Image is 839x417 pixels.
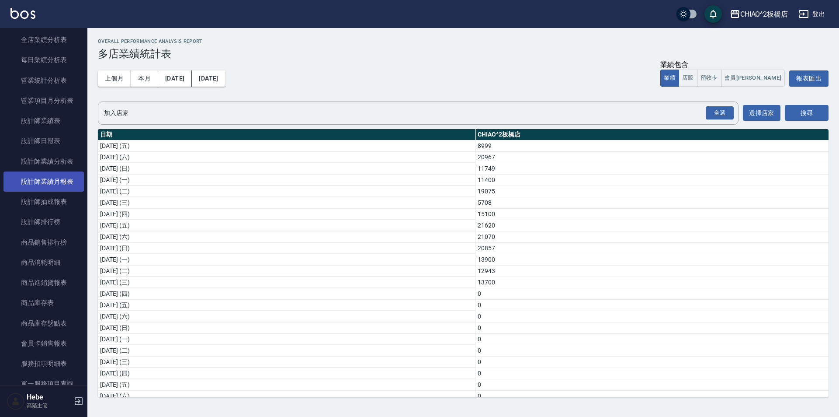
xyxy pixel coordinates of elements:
button: [DATE] [158,70,192,87]
td: 0 [475,288,829,299]
td: 15100 [475,208,829,220]
button: 上個月 [98,70,131,87]
td: [DATE] (四) [98,288,475,299]
a: 每日業績分析表 [3,50,84,70]
button: 會員[PERSON_NAME] [721,70,785,87]
div: 業績包含 [660,60,785,70]
td: [DATE] (日) [98,242,475,254]
td: 21620 [475,220,829,231]
td: [DATE] (六) [98,311,475,322]
td: [DATE] (五) [98,140,475,151]
td: 0 [475,390,829,402]
h3: 多店業績統計表 [98,48,829,60]
img: Person [7,392,24,410]
td: 13700 [475,277,829,288]
td: [DATE] (二) [98,186,475,197]
td: 0 [475,356,829,368]
td: 5708 [475,197,829,208]
button: Open [704,105,735,122]
button: 業績 [660,70,679,87]
button: 預收卡 [697,70,721,87]
img: Logo [10,8,35,19]
a: 商品庫存表 [3,293,84,313]
td: [DATE] (三) [98,197,475,208]
a: 商品庫存盤點表 [3,313,84,333]
button: 報表匯出 [789,70,829,87]
td: [DATE] (六) [98,390,475,402]
td: [DATE] (三) [98,277,475,288]
a: 商品消耗明細 [3,252,84,273]
a: 營業統計分析表 [3,70,84,91]
a: 設計師抽成報表 [3,192,84,212]
td: 0 [475,322,829,333]
td: 0 [475,311,829,322]
button: 搜尋 [785,105,829,121]
td: [DATE] (一) [98,254,475,265]
td: 19075 [475,186,829,197]
button: 店販 [679,70,697,87]
td: [DATE] (三) [98,356,475,368]
td: [DATE] (一) [98,174,475,186]
a: 服務扣項明細表 [3,354,84,374]
td: [DATE] (四) [98,208,475,220]
td: [DATE] (五) [98,379,475,390]
button: [DATE] [192,70,225,87]
button: 選擇店家 [743,105,780,121]
button: save [704,5,722,23]
td: 21070 [475,231,829,242]
div: CHIAO^2板橋店 [740,9,788,20]
td: 0 [475,299,829,311]
td: [DATE] (日) [98,322,475,333]
p: 高階主管 [27,402,71,410]
th: 日期 [98,129,475,140]
a: 商品進銷貨報表 [3,273,84,293]
button: CHIAO^2板橋店 [726,5,792,23]
th: CHIAO^2板橋店 [475,129,829,140]
td: [DATE] (六) [98,231,475,242]
button: 本月 [131,70,158,87]
td: [DATE] (五) [98,220,475,231]
td: 20967 [475,151,829,163]
a: 全店業績分析表 [3,30,84,50]
td: [DATE] (日) [98,163,475,174]
td: 0 [475,333,829,345]
h2: Overall Performance Analysis Report [98,39,829,44]
a: 設計師業績月報表 [3,172,84,192]
td: [DATE] (六) [98,151,475,163]
td: [DATE] (二) [98,345,475,356]
a: 會員卡銷售報表 [3,333,84,354]
td: 0 [475,379,829,390]
a: 設計師業績分析表 [3,151,84,172]
td: [DATE] (一) [98,333,475,345]
a: 設計師業績表 [3,111,84,131]
td: 12943 [475,265,829,277]
td: 11400 [475,174,829,186]
a: 設計師排行榜 [3,212,84,232]
button: 登出 [795,6,829,22]
td: [DATE] (四) [98,368,475,379]
td: 0 [475,368,829,379]
td: 13900 [475,254,829,265]
td: [DATE] (二) [98,265,475,277]
a: 營業項目月分析表 [3,91,84,111]
a: 報表匯出 [789,74,829,82]
h5: Hebe [27,393,71,402]
td: [DATE] (五) [98,299,475,311]
a: 單一服務項目查詢 [3,374,84,394]
td: 20857 [475,242,829,254]
td: 8999 [475,140,829,151]
div: 全選 [706,106,734,120]
input: 店家名稱 [102,105,721,121]
a: 設計師日報表 [3,131,84,151]
td: 11749 [475,163,829,174]
a: 商品銷售排行榜 [3,232,84,252]
td: 0 [475,345,829,356]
